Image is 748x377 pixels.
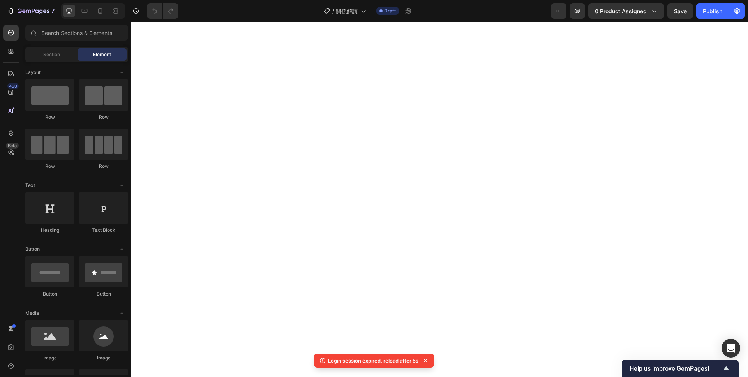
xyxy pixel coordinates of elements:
span: Layout [25,69,41,76]
span: Text [25,182,35,189]
button: 0 product assigned [588,3,664,19]
div: Undo/Redo [147,3,178,19]
span: 0 product assigned [595,7,647,15]
span: Toggle open [116,307,128,319]
div: Beta [6,143,19,149]
input: Search Sections & Elements [25,25,128,41]
span: Element [93,51,111,58]
button: Show survey - Help us improve GemPages! [630,364,731,373]
iframe: Design area [131,22,748,377]
div: Button [79,291,128,298]
div: Open Intercom Messenger [722,339,740,358]
button: 7 [3,3,58,19]
div: Row [25,114,74,121]
div: 450 [7,83,19,89]
button: Publish [696,3,729,19]
p: 7 [51,6,55,16]
div: Publish [703,7,722,15]
span: Button [25,246,40,253]
div: Image [25,354,74,361]
span: Toggle open [116,66,128,79]
div: Row [25,163,74,170]
span: Media [25,310,39,317]
span: Draft [384,7,396,14]
span: Toggle open [116,243,128,255]
p: Login session expired, reload after 5s [328,357,418,365]
div: Button [25,291,74,298]
span: Section [43,51,60,58]
span: Help us improve GemPages! [630,365,722,372]
div: Image [79,354,128,361]
div: Heading [25,227,74,234]
button: Save [667,3,693,19]
span: Toggle open [116,179,128,192]
span: Save [674,8,687,14]
div: Text Block [79,227,128,234]
span: / [332,7,334,15]
span: 關係解讀 [336,7,358,15]
div: Row [79,114,128,121]
div: Row [79,163,128,170]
